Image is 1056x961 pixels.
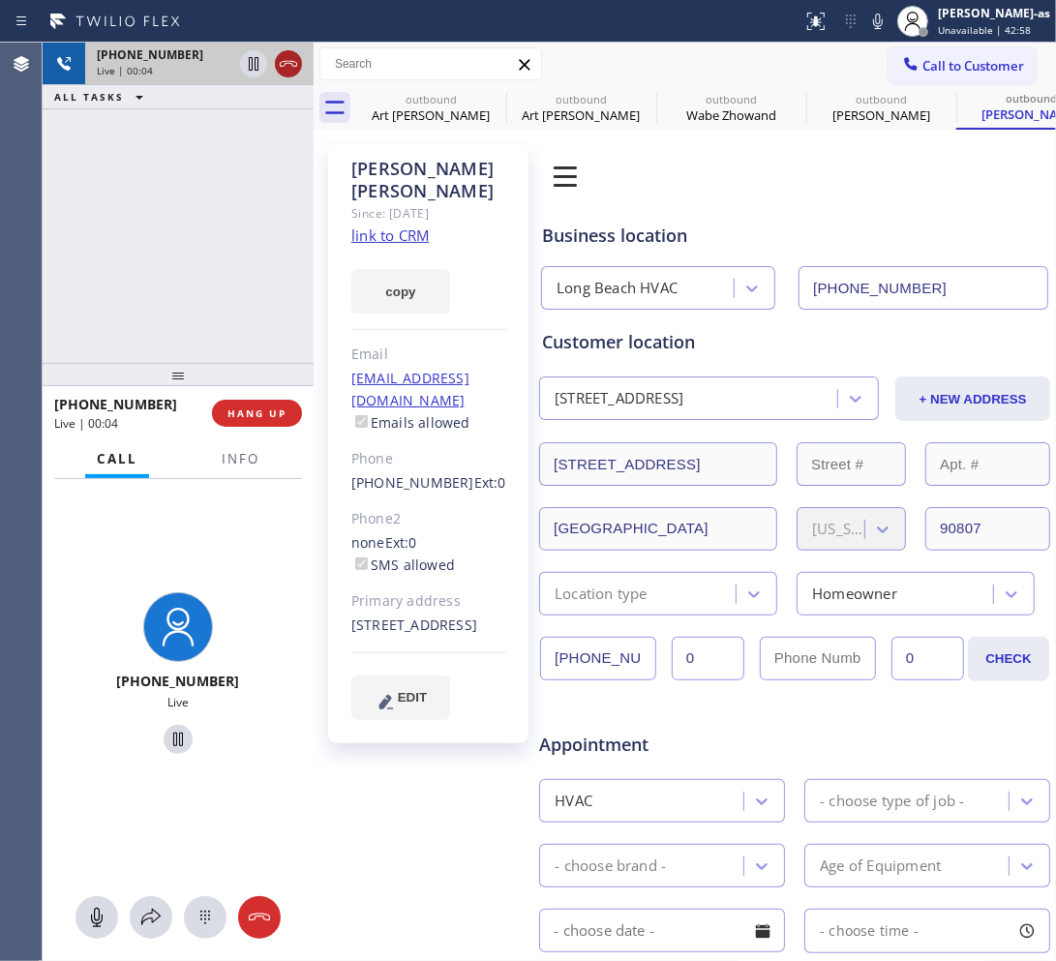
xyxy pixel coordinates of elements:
input: Ext. [672,637,744,680]
button: Call to Customer [889,47,1037,84]
input: Emails allowed [355,415,368,428]
span: Ext: 0 [385,533,417,552]
div: outbound [508,92,654,106]
button: Hold Customer [240,50,267,77]
button: Hold Customer [164,725,193,754]
input: Phone Number [799,266,1048,310]
button: Mute [864,8,891,35]
div: Phone [351,448,506,470]
div: Since: [DATE] [351,202,506,225]
div: Art Ibarra [508,86,654,130]
div: [PERSON_NAME] [PERSON_NAME] [351,158,506,202]
div: Business location [542,223,1047,249]
div: Art Ibarra [358,86,504,130]
input: Phone Number 2 [760,637,876,680]
div: [STREET_ADDRESS] [351,615,506,637]
button: HANG UP [212,400,302,427]
button: Hang up [275,50,302,77]
div: [PERSON_NAME]-as [938,5,1050,21]
div: Ryan Rieger [808,86,954,130]
span: Ext: 0 [474,473,506,492]
div: Long Beach HVAC [557,278,678,300]
button: ALL TASKS [43,85,163,108]
span: [PHONE_NUMBER] [117,672,240,690]
input: SMS allowed [355,557,368,570]
span: ALL TASKS [54,90,124,104]
span: Call to Customer [922,57,1024,75]
div: [PERSON_NAME] [808,106,954,124]
button: + NEW ADDRESS [895,376,1050,421]
div: Age of Equipment [820,855,941,877]
span: [PHONE_NUMBER] [97,46,203,63]
div: Wabe Zhowand [658,86,804,130]
div: Art [PERSON_NAME] [358,106,504,124]
span: Live | 00:04 [54,415,118,432]
div: Email [351,344,506,366]
button: Open dialpad [184,896,226,939]
button: Mute [75,896,118,939]
div: Customer location [542,329,1047,355]
a: [PHONE_NUMBER] [351,473,474,492]
div: outbound [358,92,504,106]
div: Art [PERSON_NAME] [508,106,654,124]
input: Street # [797,442,906,486]
button: Hang up [238,896,281,939]
span: Appointment [539,732,707,758]
span: Live [167,694,189,710]
span: [PHONE_NUMBER] [54,395,177,413]
div: outbound [658,92,804,106]
div: Location type [555,583,648,605]
input: City [539,507,777,551]
input: - choose date - [539,909,785,952]
button: Call [85,440,149,478]
label: SMS allowed [351,556,455,574]
a: link to CRM [351,225,429,245]
span: - choose time - [820,921,919,940]
div: Phone2 [351,508,506,530]
div: - choose type of job - [820,790,964,812]
div: - choose brand - [555,855,666,877]
div: Homeowner [812,583,897,605]
span: Call [97,450,137,467]
button: Info [210,440,271,478]
div: [STREET_ADDRESS] [555,388,683,410]
span: EDIT [398,690,427,705]
input: Phone Number [540,637,656,680]
img: 0z2ufo+1LK1lpbjt5drc1XD0bnnlpun5fRe3jBXTlaPqG+JvTQggABAgRuCwj6M7qMMI5mZPQW9JGuOgECBAj8BAT92W+QEcb... [538,149,592,203]
input: Ext. 2 [891,637,964,680]
button: CHECK [968,637,1049,681]
span: Unavailable | 42:58 [938,23,1031,37]
div: HVAC [555,790,592,812]
a: [EMAIL_ADDRESS][DOMAIN_NAME] [351,369,469,409]
span: Live | 00:04 [97,64,153,77]
input: Address [539,442,777,486]
div: Primary address [351,590,506,613]
button: Open directory [130,896,172,939]
input: ZIP [925,507,1050,551]
input: Search [320,48,541,79]
button: copy [351,269,450,314]
button: EDIT [351,676,450,720]
input: Apt. # [925,442,1050,486]
span: HANG UP [227,406,287,420]
div: outbound [808,92,954,106]
label: Emails allowed [351,413,470,432]
div: Wabe Zhowand [658,106,804,124]
span: Info [222,450,259,467]
div: none [351,532,506,577]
